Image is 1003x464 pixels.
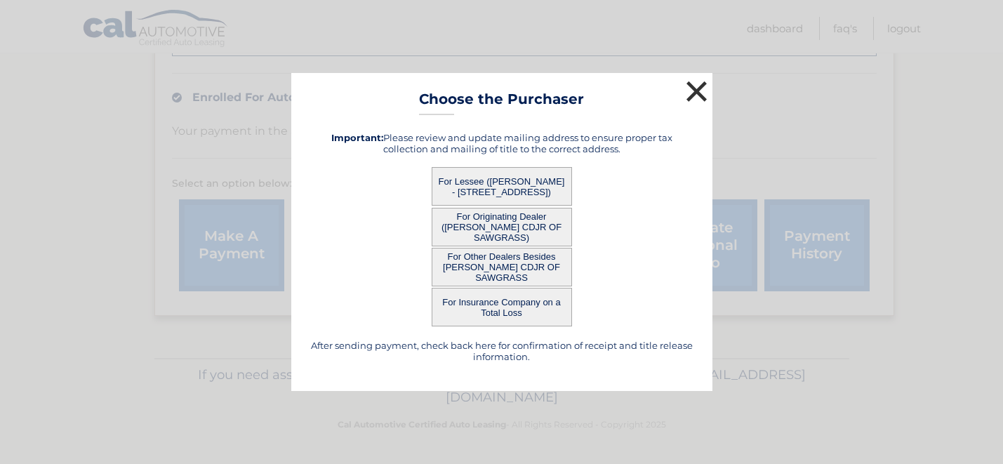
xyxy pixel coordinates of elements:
[432,167,572,206] button: For Lessee ([PERSON_NAME] - [STREET_ADDRESS])
[683,77,711,105] button: ×
[432,288,572,326] button: For Insurance Company on a Total Loss
[432,208,572,246] button: For Originating Dealer ([PERSON_NAME] CDJR OF SAWGRASS)
[309,132,695,154] h5: Please review and update mailing address to ensure proper tax collection and mailing of title to ...
[432,248,572,286] button: For Other Dealers Besides [PERSON_NAME] CDJR OF SAWGRASS
[309,340,695,362] h5: After sending payment, check back here for confirmation of receipt and title release information.
[419,91,584,115] h3: Choose the Purchaser
[331,132,383,143] strong: Important:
